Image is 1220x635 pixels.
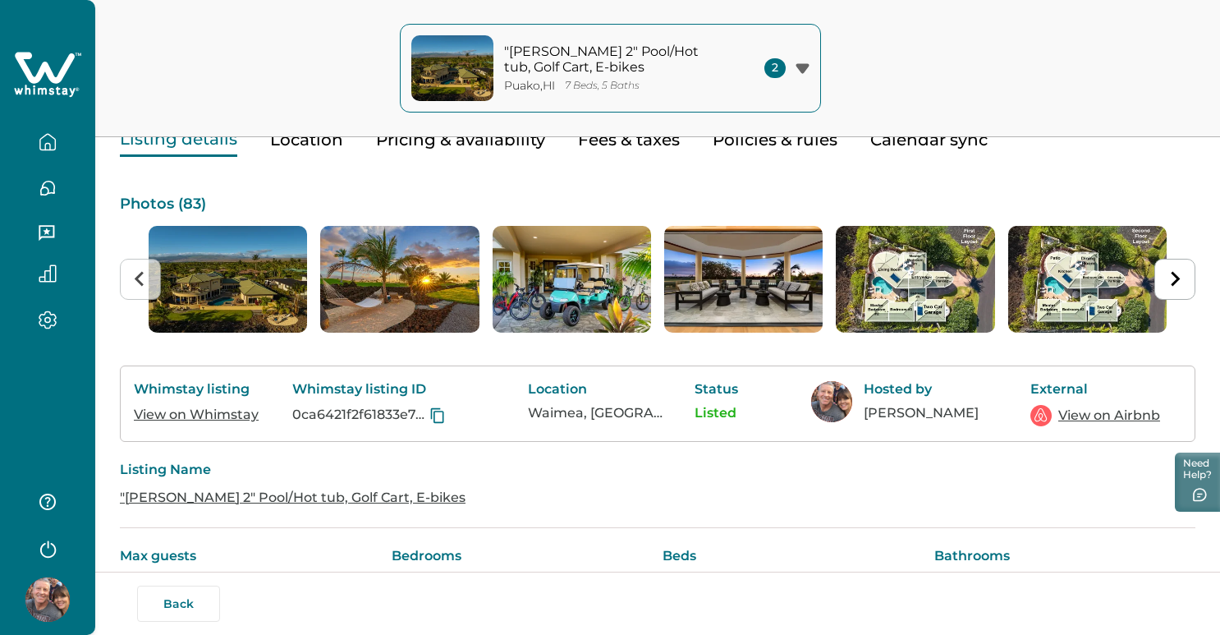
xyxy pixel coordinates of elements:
img: list-photos [149,226,307,333]
li: 6 of 83 [1008,226,1167,333]
button: property-cover"[PERSON_NAME] 2" Pool/Hot tub, Golf Cart, E-bikesPuako,HI7 Beds, 5 Baths2 [400,24,821,113]
p: Whimstay listing ID [292,381,502,398]
a: View on Airbnb [1058,406,1160,426]
li: 3 of 83 [493,226,651,333]
img: list-photos [664,226,823,333]
p: Listing Name [120,462,1195,478]
p: 7 Beds, 5 Baths [565,80,640,92]
p: Puako , HI [504,79,555,93]
p: Status [695,381,785,398]
p: Listed [695,405,785,421]
li: 5 of 83 [836,226,994,333]
p: Whimstay listing [134,381,265,398]
img: list-photos [836,226,994,333]
li: 4 of 83 [664,226,823,333]
button: Next slide [1154,259,1195,300]
button: Policies & rules [713,123,837,157]
button: Fees & taxes [578,123,680,157]
p: 0ca6421f2f61833e74b8af2ba44afaa8 [292,407,426,423]
li: 1 of 83 [149,226,307,333]
p: Bedrooms [392,548,654,564]
img: list-photos [1008,226,1167,333]
p: External [1030,381,1162,398]
p: "[PERSON_NAME] 2" Pool/Hot tub, Golf Cart, E-bikes [504,44,726,76]
button: Back [137,586,220,622]
img: list-photos [320,226,479,333]
img: list-photos [493,226,651,333]
button: Location [270,123,343,157]
button: Previous slide [120,259,161,300]
p: Hosted by [864,381,1003,398]
img: Whimstay Host [25,577,70,622]
p: Max guests [120,548,382,564]
button: Listing details [120,123,237,157]
p: Beds [663,548,924,564]
span: 2 [764,58,786,78]
li: 2 of 83 [320,226,479,333]
p: Photos ( 83 ) [120,196,1195,213]
a: "[PERSON_NAME] 2" Pool/Hot tub, Golf Cart, E-bikes [120,490,466,505]
p: [PERSON_NAME] [864,405,1003,421]
img: Whimstay Host [811,381,852,422]
button: Calendar sync [870,123,988,157]
p: Bathrooms [934,548,1196,564]
p: Location [528,381,667,398]
p: Waimea, [GEOGRAPHIC_DATA], [GEOGRAPHIC_DATA] [528,405,667,421]
button: Pricing & availability [376,123,545,157]
img: property-cover [411,35,493,101]
a: View on Whimstay [134,407,259,422]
